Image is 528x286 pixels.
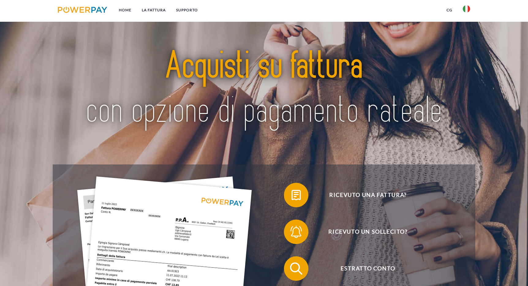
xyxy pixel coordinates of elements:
[114,5,137,16] a: Home
[293,256,443,281] span: Estratto conto
[58,7,107,13] img: logo-powerpay.svg
[463,5,470,13] img: it
[293,183,443,207] span: Ricevuto una fattura?
[171,5,203,16] a: Supporto
[289,187,304,203] img: qb_bill.svg
[284,220,443,244] button: Ricevuto un sollecito?
[293,220,443,244] span: Ricevuto un sollecito?
[78,28,450,149] img: title-powerpay_it.svg
[503,262,523,281] iframe: Pulsante per aprire la finestra di messaggistica
[284,183,443,207] button: Ricevuto una fattura?
[289,261,304,276] img: qb_search.svg
[284,256,443,281] button: Estratto conto
[289,224,304,239] img: qb_bell.svg
[441,5,458,16] a: CG
[137,5,171,16] a: LA FATTURA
